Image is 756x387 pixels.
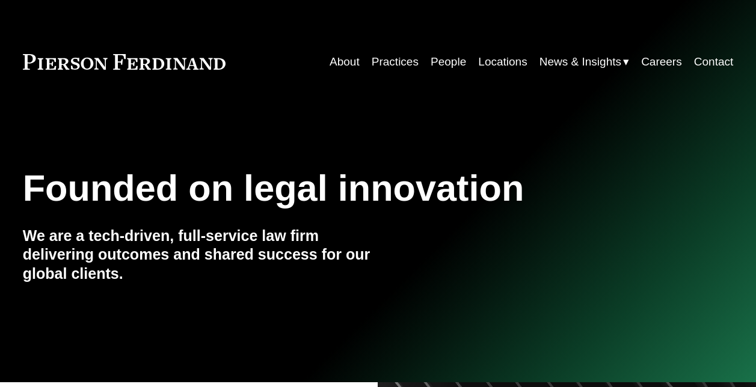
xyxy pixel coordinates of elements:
a: Careers [641,50,682,73]
h4: We are a tech-driven, full-service law firm delivering outcomes and shared success for our global... [23,227,378,284]
span: News & Insights [539,52,621,72]
a: Contact [694,50,733,73]
a: People [431,50,466,73]
a: folder dropdown [539,50,629,73]
a: About [330,50,360,73]
a: Practices [372,50,419,73]
a: Locations [478,50,527,73]
h1: Founded on legal innovation [23,167,615,209]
